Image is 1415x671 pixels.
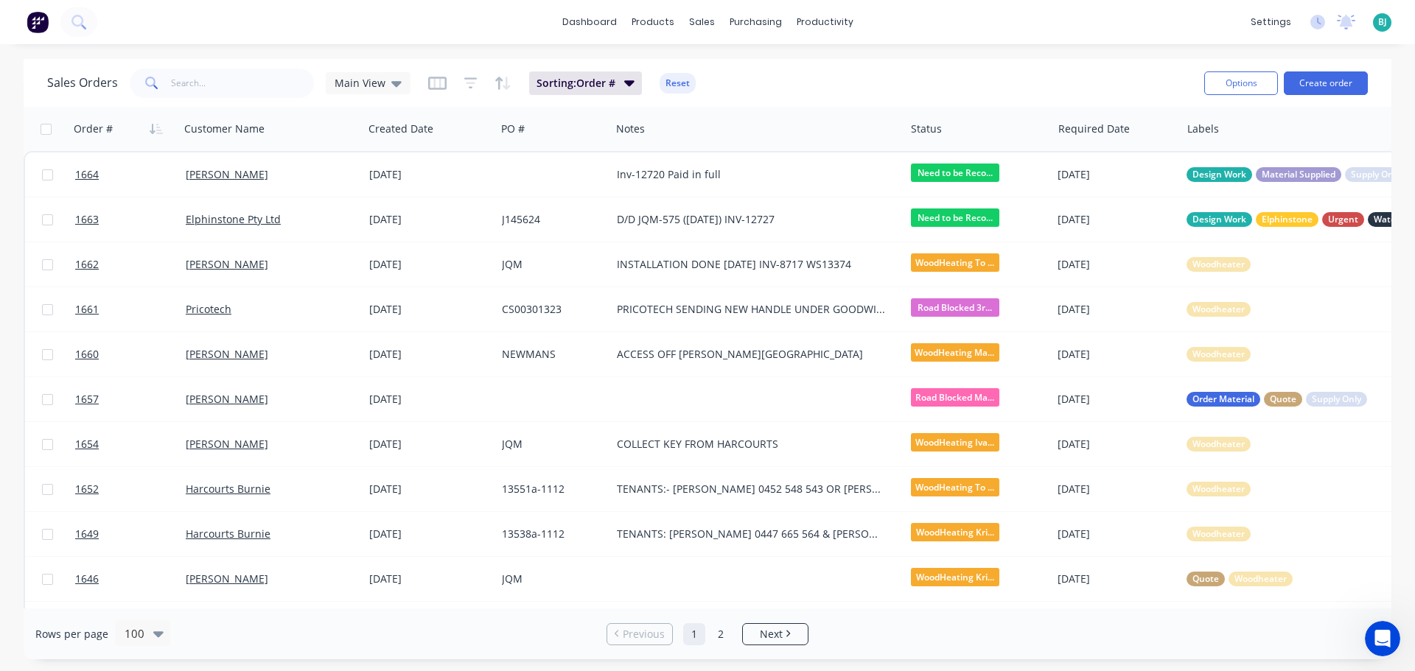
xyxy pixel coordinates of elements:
[369,257,490,272] div: [DATE]
[601,623,814,645] ul: Pagination
[246,496,270,507] span: Help
[1187,302,1251,317] button: Woodheater
[30,334,265,350] h2: Have an idea or feature request?
[186,347,268,361] a: [PERSON_NAME]
[683,623,705,645] a: Page 1 is your current page
[369,212,490,227] div: [DATE]
[75,257,99,272] span: 1662
[1374,212,1411,227] span: Waterjet
[1058,257,1175,272] div: [DATE]
[15,259,280,315] div: Ask a questionAI Agent and team can help
[1262,167,1335,182] span: Material Supplied
[75,602,186,646] a: 1644
[682,11,722,33] div: sales
[1192,347,1245,362] span: Woodheater
[85,496,136,507] span: Messages
[1187,257,1251,272] button: Woodheater
[221,460,295,519] button: Help
[623,627,665,642] span: Previous
[1262,212,1313,227] span: Elphinstone
[30,441,238,457] div: Factory Weekly Updates - [DATE]
[47,76,118,90] h1: Sales Orders
[186,392,268,406] a: [PERSON_NAME]
[186,437,268,451] a: [PERSON_NAME]
[502,347,600,362] div: NEWMANS
[911,298,999,317] span: Road Blocked 3r...
[1192,167,1246,182] span: Design Work
[529,71,642,95] button: Sorting:Order #
[147,460,221,519] button: News
[617,347,885,362] div: ACCESS OFF [PERSON_NAME][GEOGRAPHIC_DATA]
[911,568,999,586] span: WoodHeating Kri...
[29,28,117,52] img: logo
[75,467,186,511] a: 1652
[1351,167,1400,182] span: Supply Only
[170,496,198,507] span: News
[1284,71,1368,95] button: Create order
[624,11,682,33] div: products
[760,627,783,642] span: Next
[75,572,99,586] span: 1646
[35,627,108,642] span: Rows per page
[171,68,315,98] input: Search...
[743,627,808,642] a: Next page
[108,416,186,432] div: Improvement
[369,302,490,317] div: [DATE]
[607,627,672,642] a: Previous page
[369,437,490,452] div: [DATE]
[254,24,280,50] div: Close
[501,122,525,136] div: PO #
[369,347,490,362] div: [DATE]
[502,572,600,586] div: JQM
[616,122,645,136] div: Notes
[617,437,885,452] div: COLLECT KEY FROM HARCOURTS
[502,302,600,317] div: CS00301323
[75,242,186,287] a: 1662
[29,130,265,155] p: How can we help?
[617,527,885,541] div: TENANTS: [PERSON_NAME] 0447 665 564 & [PERSON_NAME] 0414 424 854
[1187,437,1251,452] button: Woodheater
[15,196,279,250] div: Profile image for Paulperfect thanks[PERSON_NAME]•21h ago
[66,223,151,239] div: [PERSON_NAME]
[30,271,247,287] div: Ask a question
[1328,212,1358,227] span: Urgent
[75,197,186,242] a: 1663
[1187,347,1251,362] button: Woodheater
[502,257,600,272] div: JQM
[75,287,186,331] a: 1661
[369,392,490,407] div: [DATE]
[1192,212,1246,227] span: Design Work
[369,572,490,586] div: [DATE]
[1192,392,1254,407] span: Order Material
[75,437,99,452] span: 1654
[1058,392,1175,407] div: [DATE]
[75,152,186,197] a: 1664
[911,164,999,182] span: Need to be Reco...
[27,11,49,33] img: Factory
[75,332,186,376] a: 1660
[789,11,861,33] div: productivity
[75,212,99,227] span: 1663
[368,122,433,136] div: Created Date
[1192,302,1245,317] span: Woodheater
[184,122,265,136] div: Customer Name
[186,482,270,496] a: Harcourts Burnie
[66,209,141,221] span: perfect thanks
[911,253,999,272] span: WoodHeating To ...
[1312,392,1361,407] span: Supply Only
[1234,572,1287,586] span: Woodheater
[154,223,202,239] div: • 21h ago
[30,287,247,302] div: AI Agent and team can help
[1058,347,1175,362] div: [DATE]
[75,377,186,421] a: 1657
[30,208,60,238] img: Profile image for Paul
[1270,392,1296,407] span: Quote
[30,356,265,385] button: Share it with us
[369,527,490,541] div: [DATE]
[1204,71,1278,95] button: Options
[617,257,885,272] div: INSTALLATION DONE [DATE] INV-8717 WS13374
[369,482,490,496] div: [DATE]
[617,482,885,496] div: TENANTS:- [PERSON_NAME] 0452 548 543 OR [PERSON_NAME] 0432 550 138
[617,302,885,317] div: PRICOTECH SENDING NEW HANDLE UNDER GOODWILL [DATE]
[502,437,600,452] div: JQM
